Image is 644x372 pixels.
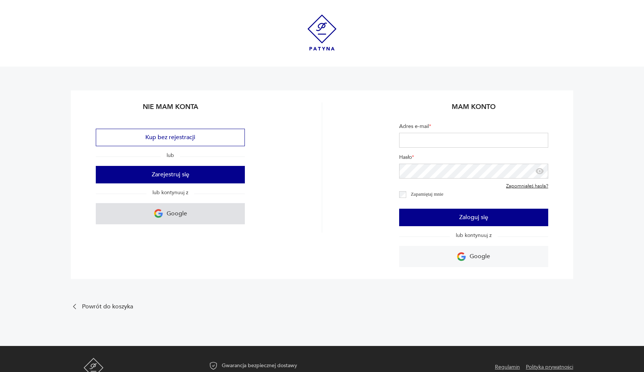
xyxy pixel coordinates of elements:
a: Powrót do koszyka [71,303,573,310]
span: lub kontynuuj z [146,189,194,196]
label: Hasło [399,154,548,164]
a: Google [96,203,245,224]
a: Regulamin [495,363,520,372]
button: Kup bez rejestracji [96,129,245,146]
a: Google [399,246,548,267]
button: Zaloguj się [399,209,548,226]
h2: Mam konto [399,102,548,117]
p: Google [470,251,490,262]
button: Zarejestruj się [96,166,245,183]
p: Gwarancja bezpiecznej dostawy [222,362,297,370]
p: Google [167,208,187,219]
img: Patyna - sklep z meblami i dekoracjami vintage [307,15,337,51]
label: Zapamiętaj mnie [411,191,443,197]
label: Adres e-mail [399,123,548,133]
img: Ikona Google [154,209,163,218]
h2: Nie mam konta [96,102,245,117]
span: lub kontynuuj z [450,232,498,239]
a: Polityka prywatności [526,363,573,372]
span: lub [161,152,180,159]
a: Zapomniałeś hasła? [506,183,548,189]
img: Ikona gwarancji [209,361,218,370]
p: Powrót do koszyka [82,304,133,309]
img: Ikona Google [457,252,466,261]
